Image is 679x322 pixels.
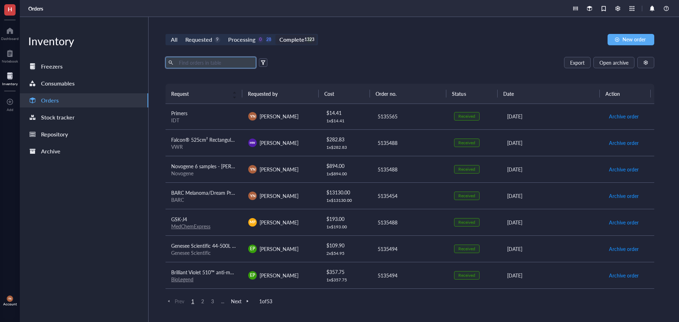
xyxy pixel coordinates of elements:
div: [DATE] [507,271,597,279]
span: [PERSON_NAME] [260,272,298,279]
span: ... [218,298,227,304]
div: [DATE] [507,165,597,173]
a: Freezers [20,59,148,74]
span: Archive order [609,165,639,173]
span: YN [250,166,255,172]
div: segmented control [166,34,318,45]
div: 5135488 [378,218,443,226]
span: 1 of 53 [259,298,272,304]
span: [PERSON_NAME] [260,245,298,252]
div: Archive [41,146,60,156]
span: Falcon® 525cm² Rectangular Straight Neck Cell Culture Multi-Flask, 3-layer with Vented Cap [171,136,373,143]
div: 1323 [307,37,313,43]
span: YN [250,193,255,199]
span: YN [8,297,12,300]
div: 5135494 [378,245,443,253]
a: BioLegend [171,276,193,283]
div: Received [458,166,475,172]
div: VWR [171,144,237,150]
th: Date [498,84,600,104]
div: $ 282.83 [326,135,366,143]
td: 5135488 [371,129,448,156]
span: [PERSON_NAME] [260,166,298,173]
span: Primers [171,110,187,117]
button: Archive order [609,137,639,148]
span: Brilliant Violet 510™ anti-mouse Ly-6G Antibody [171,269,276,276]
div: $ 894.00 [326,162,366,170]
div: Processing [228,35,255,45]
span: 2 [198,298,207,304]
button: Archive order [609,111,639,122]
div: Novogene [171,170,237,176]
div: Orders [41,95,59,105]
div: Inventory [20,34,148,48]
td: 5135565 [371,103,448,129]
div: Complete [279,35,304,45]
div: [DATE] [507,245,597,253]
div: Received [458,193,475,199]
div: 0 [257,37,263,43]
span: Archive order [609,112,639,120]
div: 2 x $ 54.95 [326,251,366,256]
div: 5135494 [378,271,443,279]
span: [PERSON_NAME] [260,139,298,146]
div: 1 x $ 357.75 [326,277,366,283]
span: Archive order [609,218,639,226]
span: Next [231,298,251,304]
td: 5135488 [371,209,448,235]
button: New order [608,34,654,45]
span: New order [622,36,646,42]
div: IDT [171,117,237,123]
a: Consumables [20,76,148,90]
td: 5135488 [371,156,448,182]
a: Repository [20,127,148,141]
th: Status [446,84,497,104]
div: [DATE] [507,192,597,200]
div: Freezers [41,62,63,71]
span: BARC Melanoma/Dream Project [171,189,242,196]
div: 5135488 [378,165,443,173]
span: H [8,5,12,13]
td: 5135454 [371,182,448,209]
button: Export [564,57,591,68]
a: Orders [20,93,148,107]
button: Archive order [609,190,639,201]
td: 5135494 [371,262,448,288]
div: $ 193.00 [326,215,366,223]
div: Requested [185,35,212,45]
div: Add [7,107,13,112]
a: Inventory [2,70,18,86]
span: EP [250,246,255,252]
div: $ 14.41 [326,109,366,117]
a: Orders [28,5,45,12]
div: Received [458,219,475,225]
a: Notebook [2,48,18,63]
button: Archive order [609,270,639,281]
div: 9 [214,37,220,43]
span: Genesee Scientific 44-500L Genesee Scientific Nitrile Gloves, L, [PERSON_NAME], PF, 3 mil, 10 Box... [171,242,435,249]
div: 1 x $ 13130.00 [326,198,366,203]
th: Cost [319,84,370,104]
div: Received [458,113,475,119]
div: [DATE] [507,112,597,120]
div: Consumables [41,78,75,88]
div: Account [3,302,17,306]
span: Request [171,90,228,98]
div: 5135488 [378,139,443,147]
span: Archive order [609,271,639,279]
div: Notebook [2,59,18,63]
span: EP [250,272,255,279]
div: 1 x $ 193.00 [326,224,366,230]
div: Received [458,246,475,252]
span: MP [250,219,255,225]
div: Repository [41,129,68,139]
span: Open archive [599,60,628,65]
button: Archive order [609,243,639,254]
span: [PERSON_NAME] [260,219,298,226]
td: 5135565 [371,288,448,315]
div: 1 x $ 282.83 [326,145,366,150]
a: MedChemExpress [171,223,210,230]
span: Export [570,60,585,65]
div: BARC [171,197,237,203]
div: $ 109.90 [326,241,366,249]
